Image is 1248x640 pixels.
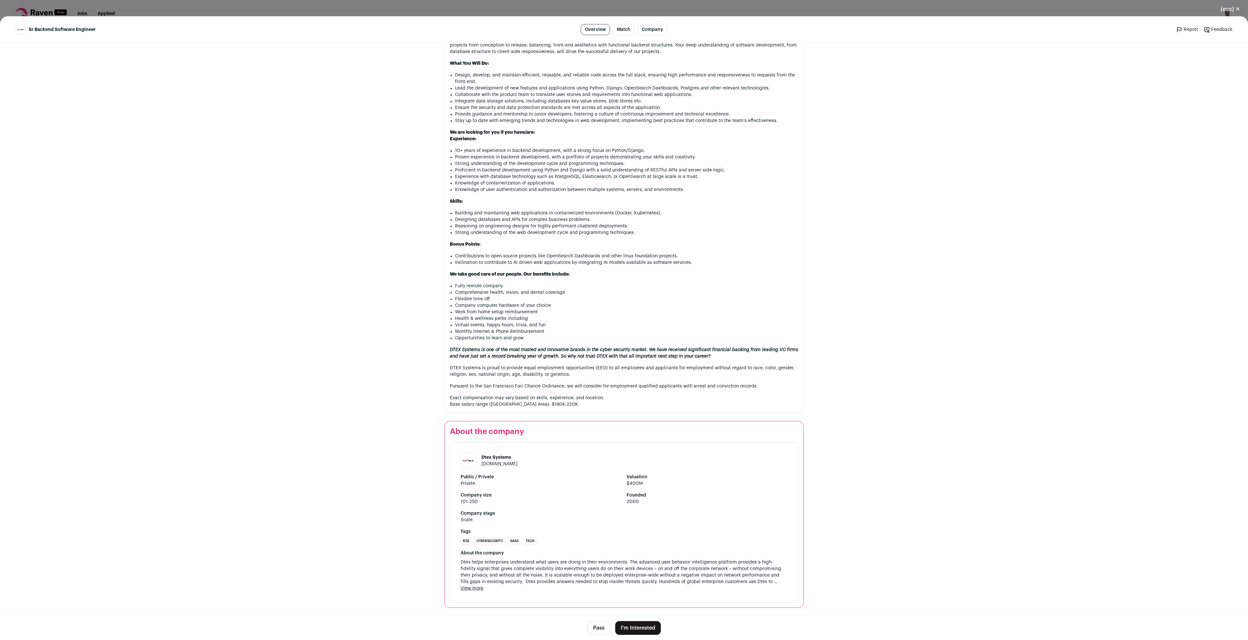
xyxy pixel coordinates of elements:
[461,550,787,556] div: About the company
[455,147,798,154] li: 10+ years of experience in backend development, with a strong focus on Python/Django.
[461,480,621,487] span: Private
[461,559,787,585] span: Dtex helps enterprises understand what users are doing in their environments. The advanced user b...
[627,492,787,498] strong: Founded
[461,510,787,517] strong: Company stage
[1176,26,1198,33] a: Report
[1203,26,1232,33] a: Feedback
[16,25,26,34] img: 498faa9e5f4993f357b34b40e4bcaed467ef4a50b46cccb2aca02e602662ad4b.jpg
[455,98,798,104] li: Integrate data storage solutions, including databases key-value stores, blob stores etc.
[450,427,798,437] h2: About the company
[455,309,798,315] li: Work from home setup reimbursement
[455,315,798,322] li: Health & wellness perks including
[461,492,621,498] strong: Company size
[450,242,480,247] strong: Bonus Points:
[455,259,798,266] li: Inclination to contribute to AI driven web applications by integrating AI models available as sof...
[455,154,798,160] li: Proven experience in backend development, with a portfolio of projects demonstrating your skills ...
[455,229,798,236] li: Strong understanding of the web development cycle and programming techniques.
[455,335,798,341] li: Opportunities to learn and grow
[455,104,798,111] li: Ensure the security and data protection standards are met across all aspects of the application.
[613,24,635,35] a: Match
[637,24,667,35] a: Company
[455,111,798,117] li: Provide guidance and mentorship to junior developers, fostering a culture of continuous improveme...
[455,302,798,309] li: Company computer hardware of your choice
[455,210,798,216] li: Building and maintaining web applications in containerized environments (Docker, Kubernetes).
[627,480,787,487] span: $400M
[450,130,535,135] strong: We are looking for you if you have/are:
[481,454,518,461] h1: Dtex Systems
[588,621,610,635] button: Pass
[455,216,798,223] li: Designing databases and APIs for complex business problems.
[1213,2,1248,16] button: Close modal
[455,289,798,296] li: Comprehensive health, vision, and dental coverage
[450,365,798,378] p: DTEX Systems is proud to provide equal employment opportunities (EEO) to all employees and applic...
[455,85,798,91] li: Lead the development of new features and applications using Python, Django, OpenSearch Dashboards...
[455,173,798,180] li: Experience with database technology such as PostgreSQL, Elasticsearch, or OpenSearch at large sca...
[455,91,798,98] li: Collaborate with the product team to translate user stories and requirements into functional web ...
[461,453,476,468] img: 498faa9e5f4993f357b34b40e4bcaed467ef4a50b46cccb2aca02e602662ad4b.jpg
[455,223,798,229] li: Reasoning on engineering designs for highly performant clustered deployments.
[455,322,798,328] li: Virtual events, happy hours, trivia, and fun
[450,395,798,408] p: Exact compensation may vary based on skills, experience, and location. Base salary range ([GEOGRA...
[455,253,798,259] li: Contributions to open-source projects like OpenSearch Dashboards and other linux foundation proje...
[481,462,518,466] a: [DOMAIN_NAME]
[474,538,505,545] li: Cybersecurity
[461,528,787,535] strong: Tags
[455,328,798,335] li: Monthly Internet & Phone Reimbursement
[29,26,96,33] span: Sr Backend Software Engineer
[455,180,798,186] li: Knowledge of containerization of applications.
[455,186,798,193] li: Knowledge of user authentication and authorization between multiple systems, servers, and environ...
[461,517,473,523] div: Scale
[508,538,521,545] li: SaaS
[450,199,463,204] strong: Skills:
[627,474,787,480] strong: Valuation
[455,283,798,289] li: Fully remote company
[450,383,798,389] p: Pursuant to the San Francisco Fair Chance Ordinance, we will consider for employment qualified ap...
[450,137,476,141] strong: Experience:
[455,72,798,85] li: Design, develop, and maintain efficient, reusable, and reliable code across the full stack, ensur...
[455,296,798,302] li: Flexible time off
[461,498,621,505] span: 101-250
[450,272,570,277] strong: We take good care of our people. Our benefits include:
[523,538,537,545] li: Tech
[461,585,483,592] button: View more
[450,61,489,66] strong: What You Will Do:
[615,621,661,635] button: I'm Interested
[627,498,787,505] span: 2000
[455,160,798,167] li: Strong understanding of the development cycle and programming techniques.
[461,538,472,545] li: B2B
[581,24,610,35] a: Overview
[450,347,798,359] em: DTEX Systems is one of the most trusted and innovative brands in the cyber security market. We ha...
[461,474,621,480] strong: Public / Private
[455,117,798,124] li: Stay up to date with emerging trends and technologies in web development, implementing best pract...
[455,167,798,173] li: Proficient in backend development using Python and Django with a solid understanding of RESTful A...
